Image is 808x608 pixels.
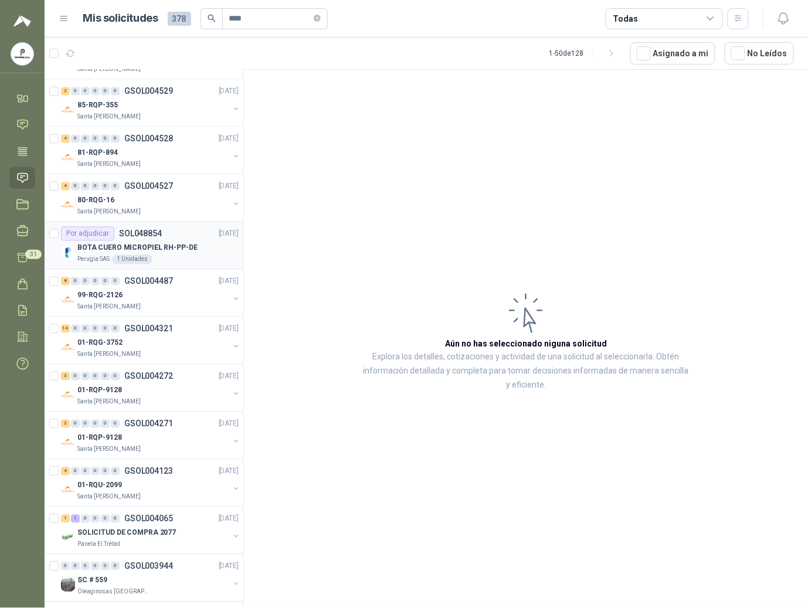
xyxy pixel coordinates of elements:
div: 0 [111,372,120,381]
div: 0 [81,515,90,523]
div: 0 [91,277,100,286]
p: [DATE] [219,466,239,477]
a: 3 0 0 0 0 0 GSOL004271[DATE] Company Logo01-RQP-9128Santa [PERSON_NAME] [61,417,241,454]
div: 0 [71,467,80,475]
span: 378 [168,12,191,26]
div: 3 [61,372,70,381]
div: 1 [61,515,70,523]
p: Explora los detalles, cotizaciones y actividad de una solicitud al seleccionarla. Obtén informaci... [361,350,691,392]
div: 8 [61,277,70,286]
a: 2 0 0 0 0 0 GSOL004529[DATE] Company Logo85-RQP-355Santa [PERSON_NAME] [61,84,241,122]
div: 0 [91,562,100,570]
img: Company Logo [61,483,75,497]
a: 4 0 0 0 0 0 GSOL004123[DATE] Company Logo01-RQU-2099Santa [PERSON_NAME] [61,464,241,502]
div: 0 [91,420,100,428]
p: SOL048854 [119,230,162,238]
p: 80-RQG-16 [77,195,114,206]
div: 0 [111,515,120,523]
div: 0 [81,467,90,475]
p: 01-RQG-3752 [77,338,123,349]
div: 0 [91,135,100,143]
div: 0 [81,420,90,428]
a: 4 0 0 0 0 0 GSOL004527[DATE] Company Logo80-RQG-16Santa [PERSON_NAME] [61,179,241,217]
p: 01-RQP-9128 [77,385,122,396]
p: Santa [PERSON_NAME] [77,303,141,312]
p: [DATE] [219,419,239,430]
p: 85-RQP-355 [77,100,118,111]
p: [DATE] [219,86,239,97]
div: 0 [81,372,90,381]
div: 0 [71,87,80,96]
div: 0 [81,135,90,143]
p: GSOL003944 [124,562,173,570]
p: SOLICITUD DE COMPRA 2077 [77,528,176,539]
p: 81-RQP-894 [77,148,118,159]
span: close-circle [314,15,321,22]
div: 0 [91,87,100,96]
div: 0 [91,467,100,475]
p: BOTA CUERO MICROPIEL RH-PP-DE [77,243,198,254]
span: close-circle [314,13,321,24]
p: GSOL004487 [124,277,173,286]
div: 0 [91,372,100,381]
div: 0 [81,562,90,570]
div: 0 [101,182,110,191]
span: 31 [25,250,42,259]
div: 0 [71,325,80,333]
div: 0 [71,562,80,570]
p: GSOL004271 [124,420,173,428]
div: 0 [101,87,110,96]
div: 0 [111,420,120,428]
img: Company Logo [61,198,75,212]
p: Panela El Trébol [77,540,120,549]
p: Santa [PERSON_NAME] [77,350,141,359]
img: Company Logo [61,388,75,402]
div: 0 [111,182,120,191]
p: [DATE] [219,181,239,192]
p: [DATE] [219,514,239,525]
div: 0 [91,325,100,333]
p: GSOL004529 [124,87,173,96]
a: 14 0 0 0 0 0 GSOL004321[DATE] Company Logo01-RQG-3752Santa [PERSON_NAME] [61,322,241,359]
img: Company Logo [11,43,33,65]
div: 0 [71,420,80,428]
div: 0 [71,372,80,381]
a: 8 0 0 0 0 0 GSOL004487[DATE] Company Logo99-RQG-2126Santa [PERSON_NAME] [61,274,241,312]
button: Asignado a mi [630,42,715,64]
p: Perugia SAS [77,255,110,264]
div: 0 [101,515,110,523]
img: Company Logo [61,151,75,165]
div: 4 [61,467,70,475]
div: 0 [91,515,100,523]
div: 3 [61,420,70,428]
div: 0 [81,325,90,333]
div: 0 [61,562,70,570]
div: 0 [71,277,80,286]
div: 0 [101,467,110,475]
div: 0 [81,87,90,96]
p: Santa [PERSON_NAME] [77,65,141,74]
p: GSOL004065 [124,515,173,523]
p: GSOL004321 [124,325,173,333]
div: 0 [111,277,120,286]
p: GSOL004272 [124,372,173,381]
img: Company Logo [61,341,75,355]
p: [DATE] [219,134,239,145]
p: 99-RQG-2126 [77,290,123,301]
p: Oleaginosas [GEOGRAPHIC_DATA][PERSON_NAME] [77,587,151,597]
div: 0 [81,182,90,191]
h1: Mis solicitudes [83,10,158,27]
div: 4 [61,135,70,143]
div: 0 [111,562,120,570]
a: Por adjudicarSOL048854[DATE] Company LogoBOTA CUERO MICROPIEL RH-PP-DEPerugia SAS1 Unidades [45,222,243,270]
a: 31 [9,247,35,269]
div: 0 [101,277,110,286]
div: 0 [101,420,110,428]
div: 0 [81,277,90,286]
p: [DATE] [219,371,239,382]
a: 1 1 0 0 0 0 GSOL004065[DATE] Company LogoSOLICITUD DE COMPRA 2077Panela El Trébol [61,512,241,549]
p: Santa [PERSON_NAME] [77,160,141,169]
div: 1 Unidades [112,255,152,264]
img: Company Logo [61,293,75,307]
div: 0 [101,135,110,143]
